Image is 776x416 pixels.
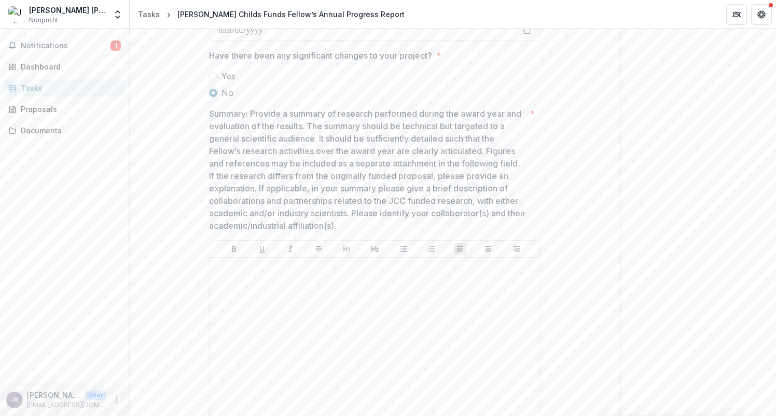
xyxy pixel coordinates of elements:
a: Tasks [4,79,125,96]
button: Get Help [751,4,772,25]
div: Proposals [21,104,117,115]
div: [PERSON_NAME] [PERSON_NAME] [29,5,106,16]
span: 1 [110,40,121,51]
p: [PERSON_NAME] [27,390,81,400]
button: Align Center [482,243,494,255]
span: Yes [221,70,235,82]
button: Bullet List [397,243,410,255]
button: Notifications1 [4,37,125,54]
p: [EMAIL_ADDRESS][DOMAIN_NAME] [27,400,106,410]
button: Underline [256,243,268,255]
a: Documents [4,122,125,139]
button: Align Left [454,243,466,255]
p: Summary: Provide a summary of research performed during the award year and evaluation of the resu... [209,107,526,232]
button: More [110,394,123,406]
nav: breadcrumb [134,7,409,22]
div: Documents [21,125,117,136]
span: Nonprofit [29,16,58,25]
button: Heading 2 [369,243,381,255]
button: Heading 1 [341,243,353,255]
span: Notifications [21,41,110,50]
div: Tasks [138,9,160,20]
a: Proposals [4,101,125,118]
p: User [85,391,106,400]
button: Align Right [510,243,523,255]
div: Dashboard [21,61,117,72]
span: No [221,87,233,99]
div: [PERSON_NAME] Childs Funds Fellow’s Annual Progress Report [177,9,405,20]
a: Dashboard [4,58,125,75]
div: Tasks [21,82,117,93]
div: Julian Braxton [11,396,19,403]
button: Partners [726,4,747,25]
img: Julian Raymond Braxton [8,6,25,23]
button: Ordered List [425,243,438,255]
button: Italicize [284,243,297,255]
a: Tasks [134,7,164,22]
button: Strike [312,243,325,255]
p: Have there been any significant changes to your project? [209,49,432,62]
button: Bold [228,243,240,255]
button: Open entity switcher [110,4,125,25]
